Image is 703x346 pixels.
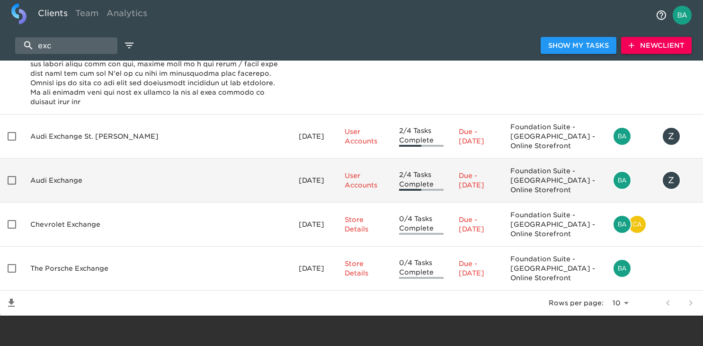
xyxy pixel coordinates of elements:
[71,3,103,27] a: Team
[549,298,604,308] p: Rows per page:
[392,159,451,203] td: 2/4 Tasks Complete
[607,296,632,311] select: rows per page
[503,115,605,159] td: Foundation Suite - [GEOGRAPHIC_DATA] - Online Storefront
[392,203,451,247] td: 0/4 Tasks Complete
[345,259,384,278] p: Store Details
[345,171,384,190] p: User Accounts
[614,172,631,189] img: bailey.rubin@cdk.com
[541,37,616,54] button: Show My Tasks
[614,216,631,233] img: bailey.rubin@cdk.com
[662,127,695,146] div: Zachary@audikirkwood.com
[23,159,291,203] td: Audi Exchange
[503,159,605,203] td: Foundation Suite - [GEOGRAPHIC_DATA] - Online Storefront
[459,127,495,146] p: Due - [DATE]
[629,40,684,52] span: New Client
[459,171,495,190] p: Due - [DATE]
[650,4,673,27] button: notifications
[392,115,451,159] td: 2/4 Tasks Complete
[662,127,681,146] div: Z
[503,247,605,291] td: Foundation Suite - [GEOGRAPHIC_DATA] - Online Storefront
[103,3,151,27] a: Analytics
[614,260,631,277] img: bailey.rubin@cdk.com
[291,159,337,203] td: [DATE]
[613,171,647,190] div: bailey.rubin@cdk.com
[345,127,384,146] p: User Accounts
[15,37,117,54] input: search
[291,247,337,291] td: [DATE]
[548,40,609,52] span: Show My Tasks
[613,215,647,234] div: bailey.rubin@cdk.com, catherine.manisharaj@cdk.com
[613,127,647,146] div: bailey.rubin@cdk.com
[34,3,71,27] a: Clients
[121,37,137,53] button: edit
[291,115,337,159] td: [DATE]
[662,171,695,190] div: Zachary@audikirkwood.com
[23,247,291,291] td: The Porsche Exchange
[503,203,605,247] td: Foundation Suite - [GEOGRAPHIC_DATA] - Online Storefront
[23,115,291,159] td: Audi Exchange St. [PERSON_NAME]
[345,215,384,234] p: Store Details
[11,3,27,24] img: logo
[23,203,291,247] td: Chevrolet Exchange
[392,247,451,291] td: 0/4 Tasks Complete
[662,171,681,190] div: Z
[621,37,692,54] button: NewClient
[673,6,692,25] img: Profile
[613,259,647,278] div: bailey.rubin@cdk.com
[291,203,337,247] td: [DATE]
[459,259,495,278] p: Due - [DATE]
[459,215,495,234] p: Due - [DATE]
[629,216,646,233] img: catherine.manisharaj@cdk.com
[614,128,631,145] img: bailey.rubin@cdk.com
